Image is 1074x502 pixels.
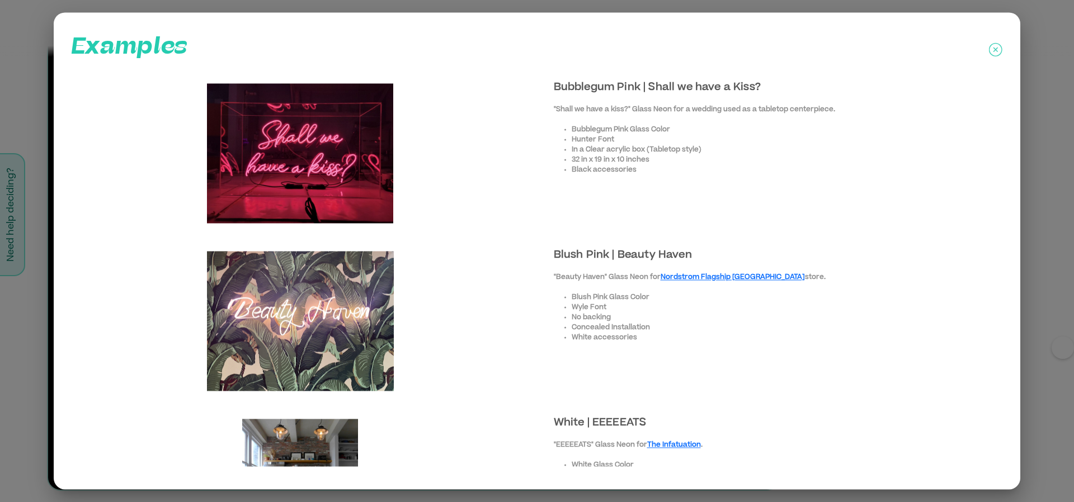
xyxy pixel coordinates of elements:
li: Wyle Font [572,302,976,312]
a: The Infatuation [647,442,701,448]
span: "Shall we have a kiss?" Glass Neon for a wedding used as a tabletop centerpiece. [554,106,835,113]
span: White Glass Color [572,462,634,468]
span: 32 in x 19 in x 10 inches [572,157,649,163]
img: Example [207,251,394,391]
li: No backing [572,312,976,323]
li: White accessories [572,333,976,343]
span: . [701,442,703,448]
p: Blush Pink | Beauty Haven [554,248,976,263]
span: Black accessories [572,167,637,173]
span: Bubblegum Pink Glass Color [572,126,670,133]
p: Examples [72,30,188,64]
span: In a Clear acrylic box (Tabletop style) [572,146,701,153]
li: Concealed Installation [572,323,976,333]
p: "Beauty Haven" Glass Neon for store. [554,272,976,282]
span: Hunter Font [572,136,614,143]
img: Example [207,83,393,223]
a: Nordstrom Flagship [GEOGRAPHIC_DATA] [661,274,805,281]
span: "EEEEEATS" Glass Neon for [554,442,647,448]
li: Blush Pink Glass Color [572,292,976,302]
iframe: Chat Widget [1018,448,1074,502]
p: Bubblegum Pink | Shall we have a Kiss? [554,80,976,96]
p: White | EEEEEATS [554,416,976,431]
